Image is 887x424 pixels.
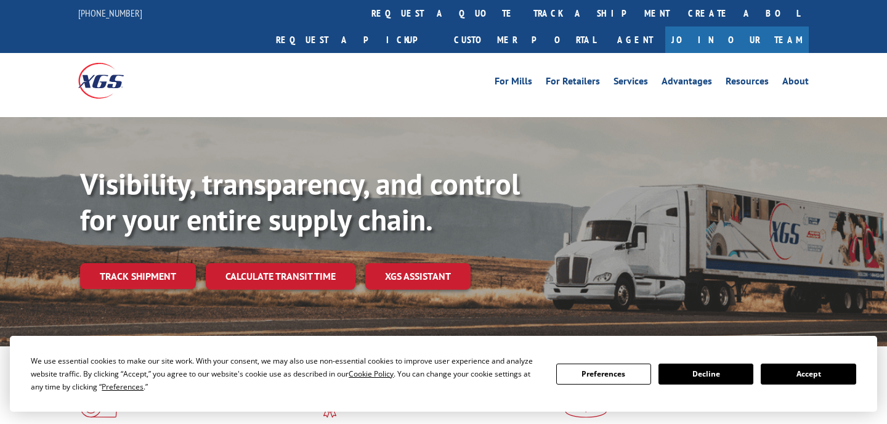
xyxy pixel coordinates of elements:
[80,165,520,238] b: Visibility, transparency, and control for your entire supply chain.
[605,26,665,53] a: Agent
[556,364,651,385] button: Preferences
[206,263,355,290] a: Calculate transit time
[665,26,809,53] a: Join Our Team
[761,364,856,385] button: Accept
[614,76,648,90] a: Services
[31,354,541,393] div: We use essential cookies to make our site work. With your consent, we may also use non-essential ...
[267,26,445,53] a: Request a pickup
[662,76,712,90] a: Advantages
[80,263,196,289] a: Track shipment
[365,263,471,290] a: XGS ASSISTANT
[10,336,877,412] div: Cookie Consent Prompt
[102,381,144,392] span: Preferences
[782,76,809,90] a: About
[726,76,769,90] a: Resources
[349,369,394,379] span: Cookie Policy
[445,26,605,53] a: Customer Portal
[658,364,753,385] button: Decline
[546,76,600,90] a: For Retailers
[78,7,142,19] a: [PHONE_NUMBER]
[495,76,532,90] a: For Mills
